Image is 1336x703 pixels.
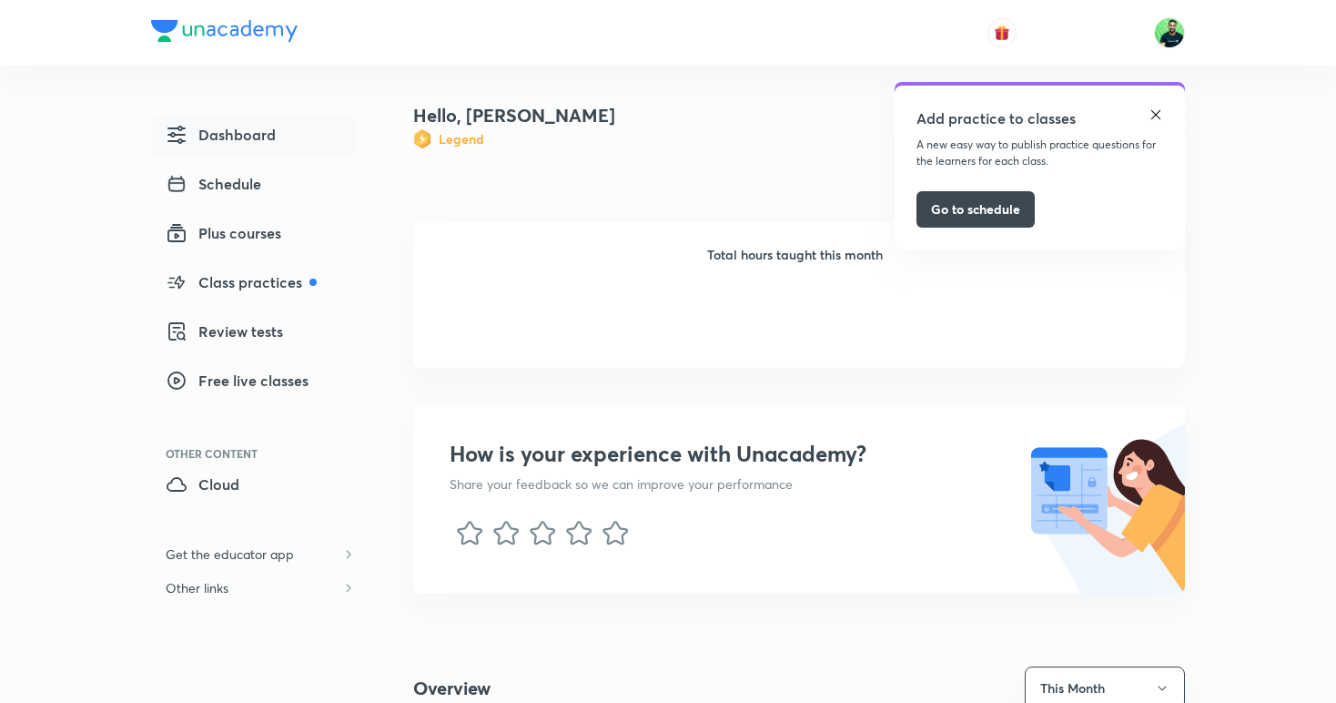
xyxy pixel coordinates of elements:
[151,571,243,605] h6: Other links
[151,117,355,158] a: Dashboard
[151,166,355,208] a: Schedule
[166,474,239,495] span: Cloud
[166,173,261,195] span: Schedule
[413,102,615,129] h4: Hello, [PERSON_NAME]
[1154,17,1185,48] img: Shantam Gupta
[450,441,866,467] h3: How is your experience with Unacademy?
[166,370,309,392] span: Free live classes
[707,245,883,264] h6: Total hours taught this month
[166,222,281,244] span: Plus courses
[151,313,355,355] a: Review tests
[916,191,1035,228] button: Go to schedule
[151,20,298,46] a: Company Logo
[439,129,484,148] h6: Legend
[413,129,431,148] img: Badge
[166,448,355,459] div: Other Content
[450,474,866,494] p: Share your feedback so we can improve your performance
[151,215,355,257] a: Plus courses
[151,20,298,42] img: Company Logo
[994,25,1010,41] img: avatar
[166,321,283,342] span: Review tests
[166,271,317,293] span: Class practices
[916,107,1076,129] h5: Add practice to classes
[1027,404,1185,594] img: nps illustration
[1174,632,1316,683] iframe: Help widget launcher
[1149,107,1163,122] img: close
[916,137,1163,169] p: A new easy way to publish practice questions for the learners for each class.
[413,675,491,702] h4: Overview
[151,264,355,306] a: Class practices
[166,124,276,146] span: Dashboard
[987,18,1017,47] button: avatar
[151,537,309,571] h6: Get the educator app
[151,362,355,404] a: Free live classes
[151,466,355,508] a: Cloud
